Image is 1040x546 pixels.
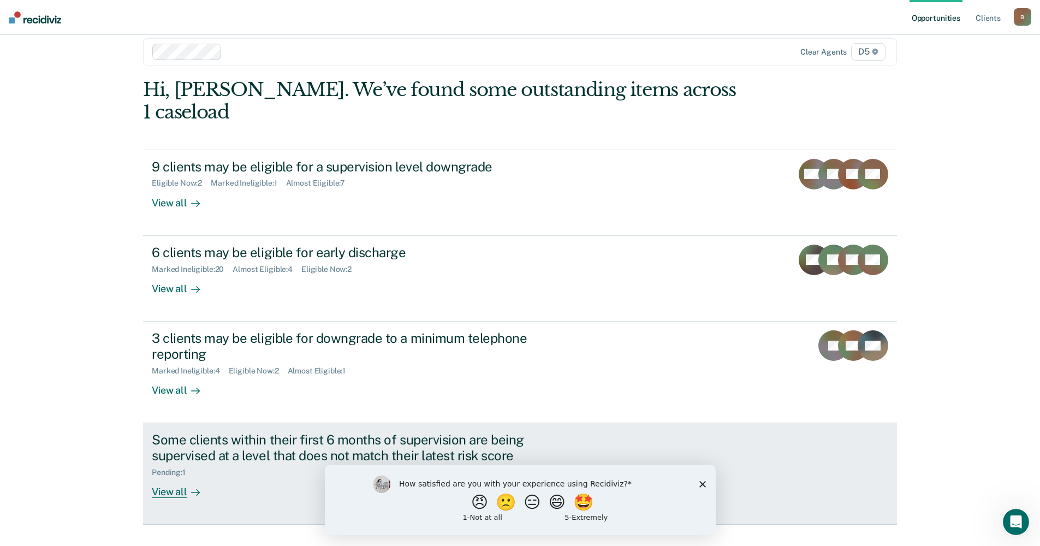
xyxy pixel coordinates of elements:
[301,265,360,274] div: Eligible Now : 2
[152,432,535,464] div: Some clients within their first 6 months of supervision are being supervised at a level that does...
[9,11,61,23] img: Recidiviz
[233,265,301,274] div: Almost Eligible : 4
[152,179,211,188] div: Eligible Now : 2
[143,150,897,236] a: 9 clients may be eligible for a supervision level downgradeEligible Now:2Marked Ineligible:1Almos...
[152,265,233,274] div: Marked Ineligible : 20
[1003,509,1029,535] iframe: Intercom live chat
[229,366,288,376] div: Eligible Now : 2
[286,179,354,188] div: Almost Eligible : 7
[143,236,897,322] a: 6 clients may be eligible for early dischargeMarked Ineligible:20Almost Eligible:4Eligible Now:2V...
[152,274,213,295] div: View all
[143,423,897,525] a: Some clients within their first 6 months of supervision are being supervised at a level that does...
[152,375,213,396] div: View all
[288,366,355,376] div: Almost Eligible : 1
[152,159,535,175] div: 9 clients may be eligible for a supervision level downgrade
[152,477,213,498] div: View all
[1014,8,1031,26] button: B
[152,330,535,362] div: 3 clients may be eligible for downgrade to a minimum telephone reporting
[325,465,716,535] iframe: Survey by Kim from Recidiviz
[211,179,286,188] div: Marked Ineligible : 1
[152,366,228,376] div: Marked Ineligible : 4
[851,43,886,61] span: D5
[152,245,535,260] div: 6 clients may be eligible for early discharge
[152,468,194,477] div: Pending : 1
[152,188,213,209] div: View all
[800,48,847,57] div: Clear agents
[143,79,746,123] div: Hi, [PERSON_NAME]. We’ve found some outstanding items across 1 caseload
[143,322,897,423] a: 3 clients may be eligible for downgrade to a minimum telephone reportingMarked Ineligible:4Eligib...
